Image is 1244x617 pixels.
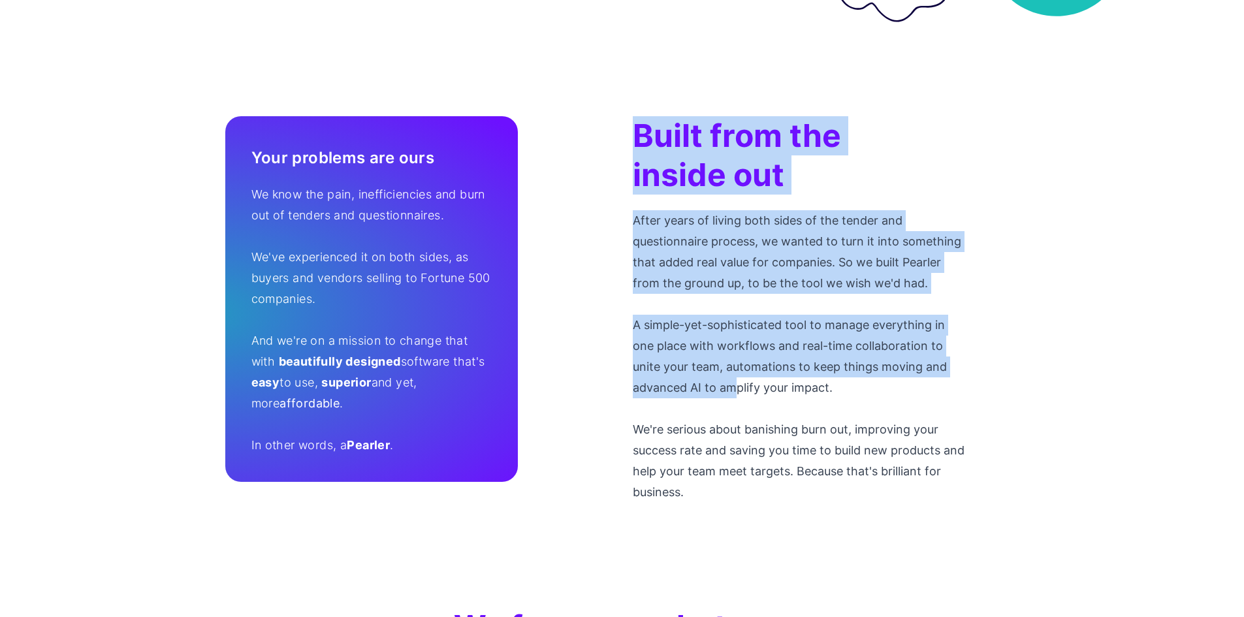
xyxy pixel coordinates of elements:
b: affordable [279,396,340,410]
p: We know the pain, inefficiencies and burn out of tenders and questionnaires. We've experienced it... [251,184,492,456]
p: A simple-yet-sophisticated tool to manage everything in one place with workflows and real-time co... [633,315,967,398]
p: We're serious about banishing burn out, improving your success rate and saving you time to build ... [633,419,967,503]
p: After years of living both sides of the tender and questionnaire process, we wanted to turn it in... [633,210,967,294]
h2: Your problems are ours [251,148,492,168]
h2: Built from the inside out [633,116,925,195]
span: superior [321,375,371,389]
span: Pearler [347,438,390,452]
span: easy [251,375,280,389]
span: beautifully designed [279,355,401,368]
